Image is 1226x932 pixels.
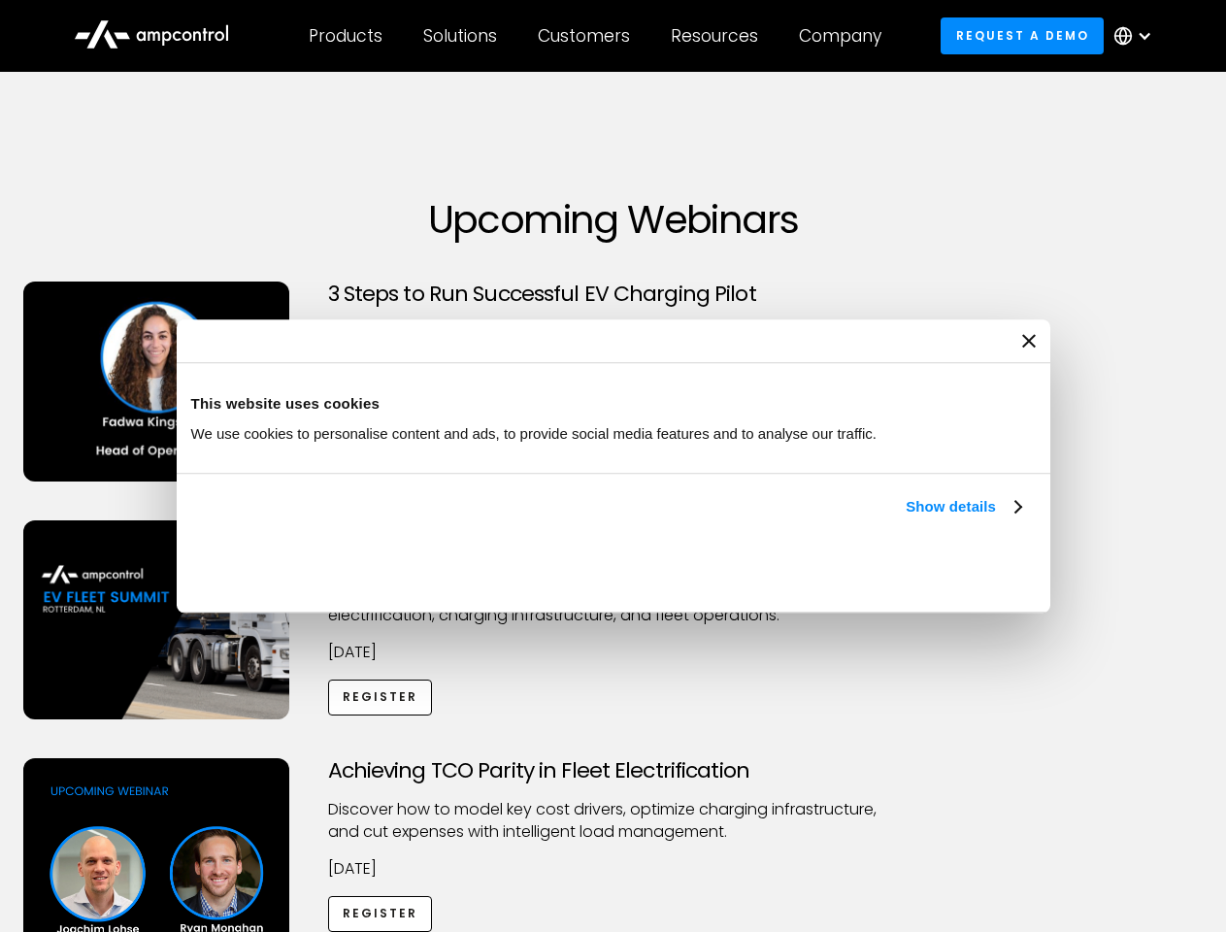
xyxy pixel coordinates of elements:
[671,25,758,47] div: Resources
[328,896,433,932] a: Register
[309,25,382,47] div: Products
[328,282,899,307] h3: 3 Steps to Run Successful EV Charging Pilot
[328,858,899,880] p: [DATE]
[799,25,881,47] div: Company
[906,495,1020,518] a: Show details
[423,25,497,47] div: Solutions
[191,392,1036,416] div: This website uses cookies
[749,541,1028,597] button: Okay
[538,25,630,47] div: Customers
[941,17,1104,53] a: Request a demo
[328,680,433,716] a: Register
[191,425,878,442] span: We use cookies to personalise content and ads, to provide social media features and to analyse ou...
[328,758,899,783] h3: Achieving TCO Parity in Fleet Electrification
[328,642,899,663] p: [DATE]
[1022,334,1036,348] button: Close banner
[23,196,1204,243] h1: Upcoming Webinars
[328,799,899,843] p: Discover how to model key cost drivers, optimize charging infrastructure, and cut expenses with i...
